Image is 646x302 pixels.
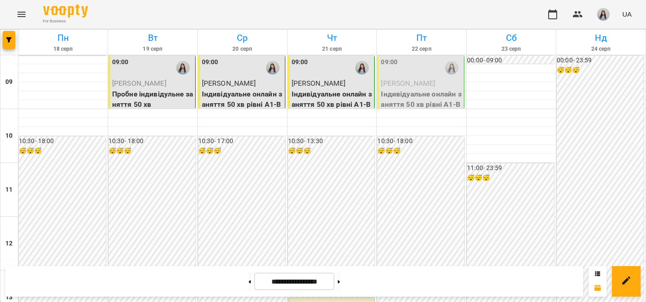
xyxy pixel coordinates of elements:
[288,146,375,156] h6: 😴😴😴
[381,79,435,88] span: [PERSON_NAME]
[467,173,554,183] h6: 😴😴😴
[11,4,32,25] button: Menu
[558,31,644,45] h6: Нд
[5,77,13,87] h6: 09
[289,45,375,53] h6: 21 серп
[445,61,458,74] img: Катерина
[557,56,644,66] h6: 00:00 - 23:59
[199,45,286,53] h6: 20 серп
[202,57,218,67] label: 09:00
[467,56,554,66] h6: 00:00 - 09:00
[199,31,286,45] h6: Ср
[266,61,279,74] img: Катерина
[355,61,369,74] img: Катерина
[467,163,554,173] h6: 11:00 - 23:59
[292,79,346,88] span: [PERSON_NAME]
[198,136,285,146] h6: 10:30 - 17:00
[20,31,106,45] h6: Пн
[381,89,462,121] p: Індивідуальне онлайн заняття 50 хв рівні А1-В1
[202,79,256,88] span: [PERSON_NAME]
[198,146,285,156] h6: 😴😴😴
[292,57,308,67] label: 09:00
[597,8,610,21] img: 00729b20cbacae7f74f09ddf478bc520.jpg
[381,57,397,67] label: 09:00
[378,45,465,53] h6: 22 серп
[622,9,632,19] span: UA
[292,89,373,121] p: Індивідуальне онлайн заняття 50 хв рівні А1-В1
[5,131,13,141] h6: 10
[378,31,465,45] h6: Пт
[112,79,166,88] span: [PERSON_NAME]
[288,136,375,146] h6: 10:30 - 13:30
[109,31,196,45] h6: Вт
[112,89,193,110] p: Пробне індивідульне заняття 50 хв
[109,146,196,156] h6: 😴😴😴
[557,66,644,75] h6: 😴😴😴
[20,45,106,53] h6: 18 серп
[377,136,464,146] h6: 10:30 - 18:00
[202,89,283,121] p: Індивідуальне онлайн заняття 50 хв рівні А1-В1
[109,136,196,146] h6: 10:30 - 18:00
[19,146,106,156] h6: 😴😴😴
[558,45,644,53] h6: 24 серп
[109,45,196,53] h6: 19 серп
[43,18,88,24] span: For Business
[468,45,554,53] h6: 23 серп
[5,239,13,249] h6: 12
[289,31,375,45] h6: Чт
[43,4,88,18] img: Voopty Logo
[377,146,464,156] h6: 😴😴😴
[19,136,106,146] h6: 10:30 - 18:00
[176,61,190,74] img: Катерина
[468,31,554,45] h6: Сб
[112,57,129,67] label: 09:00
[5,185,13,195] h6: 11
[619,6,635,22] button: UA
